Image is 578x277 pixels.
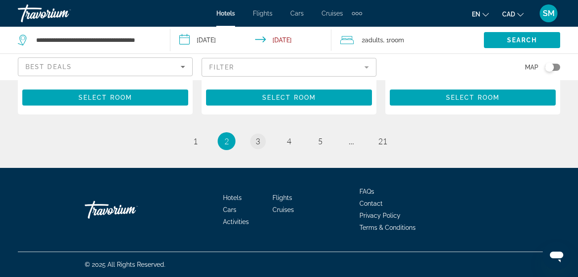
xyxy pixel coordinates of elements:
a: Select Room [206,92,372,102]
span: 5 [318,136,322,146]
span: ... [349,136,354,146]
button: Change language [472,8,489,20]
a: Hotels [223,194,242,201]
button: Change currency [502,8,524,20]
a: Cruises [322,10,343,17]
nav: Pagination [18,132,560,150]
button: Extra navigation items [352,6,362,20]
a: Terms & Conditions [359,224,416,231]
span: 2 [224,136,229,146]
a: Select Room [22,92,188,102]
a: Hotels [216,10,235,17]
span: 1 [193,136,198,146]
span: 2 [362,34,383,46]
span: SM [543,9,555,18]
span: , 1 [383,34,404,46]
button: Check-in date: Jan 1, 2026 Check-out date: Jan 31, 2026 [170,27,332,53]
button: Select Room [206,90,372,106]
span: 21 [378,136,387,146]
button: Travelers: 2 adults, 0 children [331,27,484,53]
span: Map [525,61,538,73]
span: Room [389,37,404,44]
button: Filter [202,57,376,77]
a: Privacy Policy [359,212,400,219]
span: © 2025 All Rights Reserved. [85,261,165,268]
span: Select Room [78,94,132,101]
button: Toggle map [538,63,560,71]
a: Cars [223,206,236,213]
span: Search [507,37,537,44]
span: Select Room [262,94,316,101]
a: Select Room [390,92,556,102]
a: Cruises [272,206,294,213]
a: Travorium [85,196,174,223]
a: Flights [253,10,272,17]
a: Flights [272,194,292,201]
button: Select Room [390,90,556,106]
button: User Menu [537,4,560,23]
button: Search [484,32,560,48]
iframe: Bouton de lancement de la fenêtre de messagerie [542,241,571,270]
a: Contact [359,200,383,207]
a: FAQs [359,188,374,195]
span: Select Room [446,94,500,101]
span: Best Deals [25,63,72,70]
span: en [472,11,480,18]
span: 3 [256,136,260,146]
span: Adults [365,37,383,44]
a: Cars [290,10,304,17]
a: Activities [223,218,249,225]
button: Select Room [22,90,188,106]
span: CAD [502,11,515,18]
a: Travorium [18,2,107,25]
span: 4 [287,136,291,146]
mat-select: Sort by [25,61,185,72]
